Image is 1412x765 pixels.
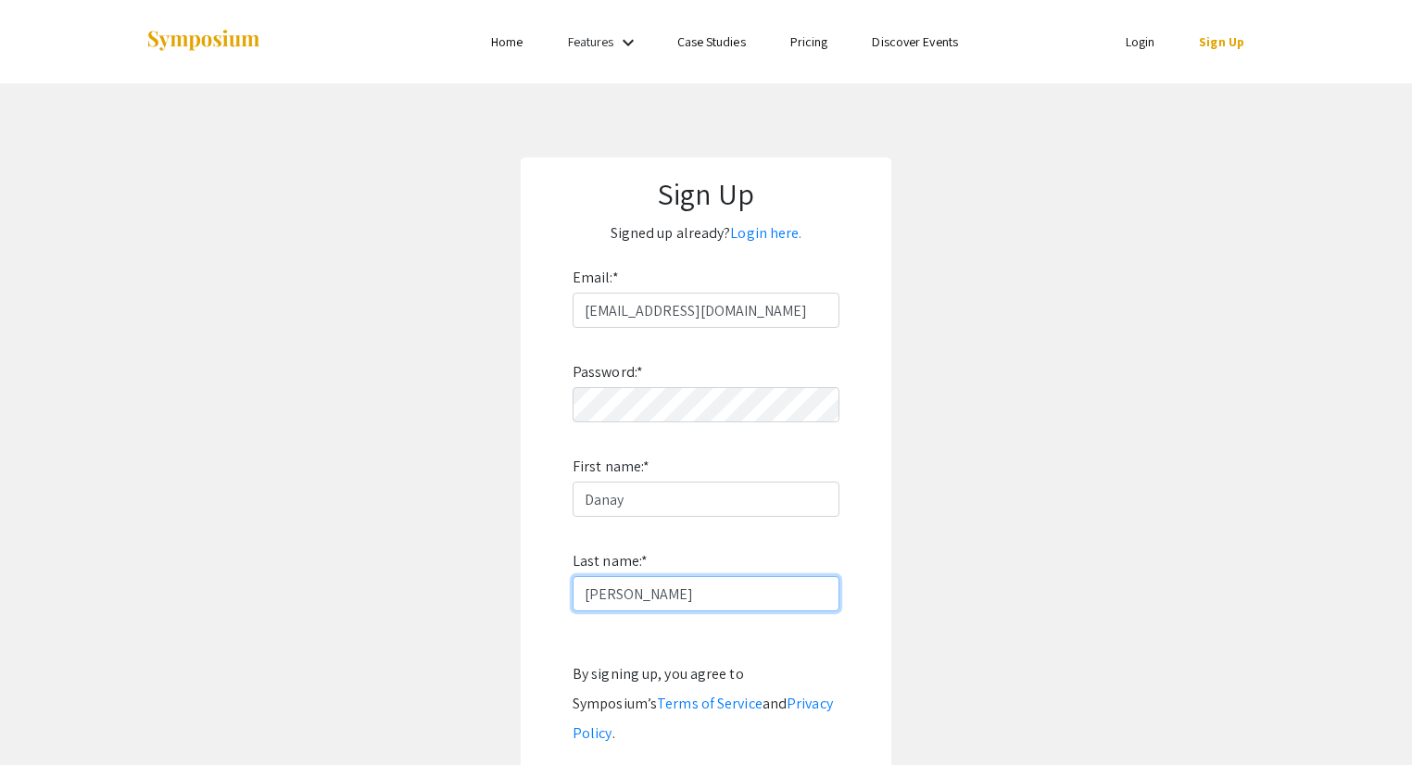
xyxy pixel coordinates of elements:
p: Signed up already? [539,219,873,248]
mat-icon: Expand Features list [617,31,639,54]
label: First name: [573,452,649,482]
a: Case Studies [677,33,746,50]
a: Pricing [790,33,828,50]
a: Home [491,33,523,50]
a: Login here. [730,223,801,243]
label: Email: [573,263,619,293]
a: Privacy Policy [573,694,833,743]
a: Discover Events [872,33,958,50]
iframe: Chat [1333,682,1398,751]
img: Symposium by ForagerOne [145,29,261,54]
a: Login [1126,33,1155,50]
label: Last name: [573,546,648,576]
h1: Sign Up [539,176,873,211]
label: Password: [573,357,643,387]
a: Terms of Service [657,694,763,713]
div: By signing up, you agree to Symposium’s and . [573,659,839,748]
a: Sign Up [1199,33,1244,50]
a: Features [568,33,614,50]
